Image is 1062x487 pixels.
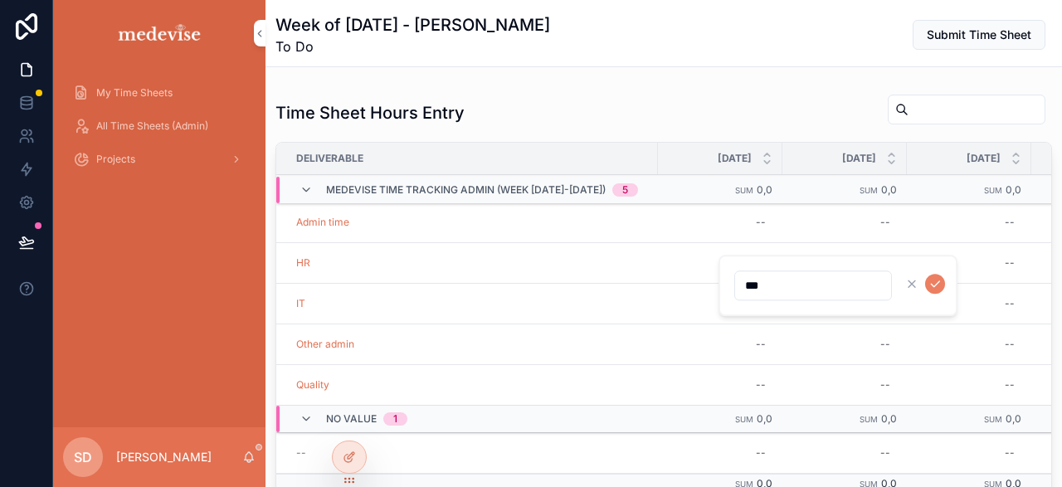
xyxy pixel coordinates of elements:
[275,101,465,124] h1: Time Sheet Hours Entry
[1005,297,1015,310] div: --
[881,183,897,196] span: 0,0
[96,153,135,166] span: Projects
[1005,256,1015,270] div: --
[53,66,265,196] div: scrollable content
[63,78,256,108] a: My Time Sheets
[756,446,766,460] div: --
[1006,183,1021,196] span: 0,0
[880,378,890,392] div: --
[881,412,897,425] span: 0,0
[757,183,772,196] span: 0,0
[63,144,256,174] a: Projects
[96,86,173,100] span: My Time Sheets
[296,338,354,351] a: Other admin
[296,256,310,270] a: HR
[96,119,208,133] span: All Time Sheets (Admin)
[1005,446,1015,460] div: --
[756,378,766,392] div: --
[984,186,1002,195] small: Sum
[326,412,377,426] span: No value
[880,216,890,229] div: --
[880,446,890,460] div: --
[880,338,890,351] div: --
[1006,412,1021,425] span: 0,0
[842,152,876,165] span: [DATE]
[756,216,766,229] div: --
[326,183,606,197] span: Medevise Time Tracking ADMIN (week [DATE]-[DATE])
[984,415,1002,424] small: Sum
[296,152,363,165] span: Deliverable
[735,415,753,424] small: Sum
[860,186,878,195] small: Sum
[1005,216,1015,229] div: --
[296,378,329,392] a: Quality
[115,20,204,46] img: App logo
[756,338,766,351] div: --
[63,111,256,141] a: All Time Sheets (Admin)
[296,446,306,460] span: --
[296,297,305,310] a: IT
[393,412,397,426] div: 1
[116,449,212,465] p: [PERSON_NAME]
[275,37,550,56] span: To Do
[1005,378,1015,392] div: --
[296,216,349,229] a: Admin time
[757,412,772,425] span: 0,0
[1005,338,1015,351] div: --
[74,447,92,467] span: SD
[718,152,752,165] span: [DATE]
[275,13,550,37] h1: Week of [DATE] - [PERSON_NAME]
[913,20,1045,50] button: Submit Time Sheet
[927,27,1031,43] span: Submit Time Sheet
[967,152,1001,165] span: [DATE]
[860,415,878,424] small: Sum
[622,183,628,197] div: 5
[735,186,753,195] small: Sum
